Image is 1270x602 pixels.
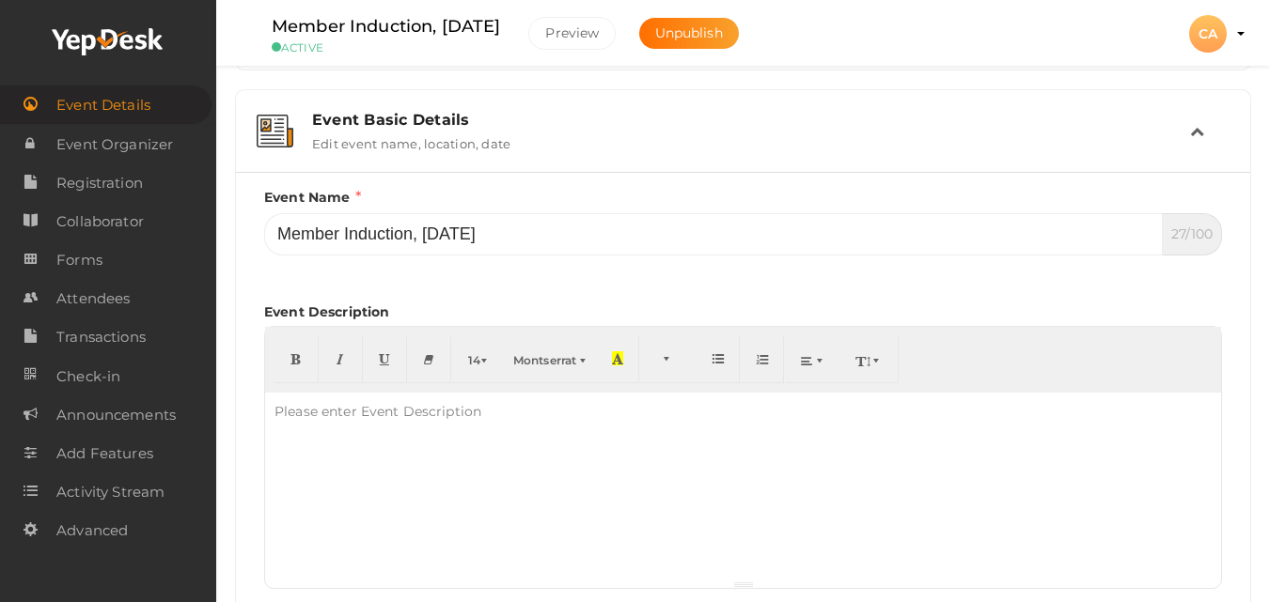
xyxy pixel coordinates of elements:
[1163,213,1222,255] span: 27/100
[272,40,500,54] small: ACTIVE
[508,336,596,383] button: Montserrat
[56,473,165,511] span: Activity Stream
[513,353,576,367] span: Montserrat
[468,353,480,367] span: 14
[265,393,491,430] div: Please enter Event Description
[56,241,102,279] span: Forms
[56,203,144,240] span: Collaborator
[451,336,509,383] button: 14
[639,18,739,49] button: Unpublish
[257,115,293,147] img: event-details.svg
[264,187,361,208] label: Event Name
[528,17,616,50] button: Preview
[655,24,723,41] span: Unpublish
[56,435,153,472] span: Add Features
[56,280,130,317] span: Attendees
[1189,15,1227,53] div: CA
[56,358,120,395] span: Check-in
[56,164,143,202] span: Registration
[56,318,146,356] span: Transactions
[312,129,510,151] label: Edit event name, location, date
[272,13,500,40] label: Member Induction, [DATE]
[1189,25,1227,42] profile-pic: CA
[264,213,1163,255] input: Please enter Event Name
[1184,14,1232,54] button: CA
[56,396,176,434] span: Announcements
[264,302,389,321] label: Event Description
[56,512,128,549] span: Advanced
[245,137,1241,155] a: Event Basic Details Edit event name, location, date
[56,126,173,163] span: Event Organizer
[56,86,150,124] span: Event Details
[312,111,1190,129] div: Event Basic Details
